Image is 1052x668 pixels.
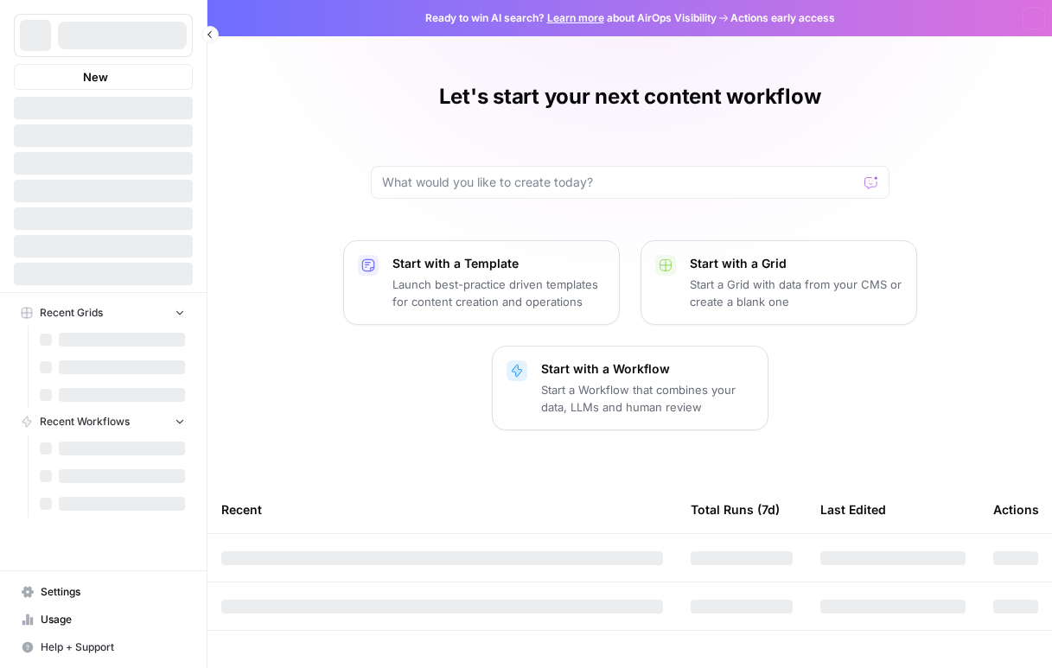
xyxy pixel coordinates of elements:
[541,381,754,416] p: Start a Workflow that combines your data, LLMs and human review
[14,633,193,661] button: Help + Support
[41,584,185,600] span: Settings
[541,360,754,378] p: Start with a Workflow
[392,276,605,310] p: Launch best-practice driven templates for content creation and operations
[83,68,108,86] span: New
[492,346,768,430] button: Start with a WorkflowStart a Workflow that combines your data, LLMs and human review
[993,486,1039,533] div: Actions
[14,606,193,633] a: Usage
[690,276,902,310] p: Start a Grid with data from your CMS or create a blank one
[14,64,193,90] button: New
[392,255,605,272] p: Start with a Template
[14,409,193,435] button: Recent Workflows
[425,10,717,26] span: Ready to win AI search? about AirOps Visibility
[439,83,821,111] h1: Let's start your next content workflow
[730,10,835,26] span: Actions early access
[641,240,917,325] button: Start with a GridStart a Grid with data from your CMS or create a blank one
[547,11,604,24] a: Learn more
[820,486,886,533] div: Last Edited
[40,305,103,321] span: Recent Grids
[41,612,185,627] span: Usage
[691,486,780,533] div: Total Runs (7d)
[221,486,663,533] div: Recent
[14,578,193,606] a: Settings
[41,639,185,655] span: Help + Support
[40,414,130,429] span: Recent Workflows
[382,174,858,191] input: What would you like to create today?
[14,300,193,326] button: Recent Grids
[343,240,620,325] button: Start with a TemplateLaunch best-practice driven templates for content creation and operations
[690,255,902,272] p: Start with a Grid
